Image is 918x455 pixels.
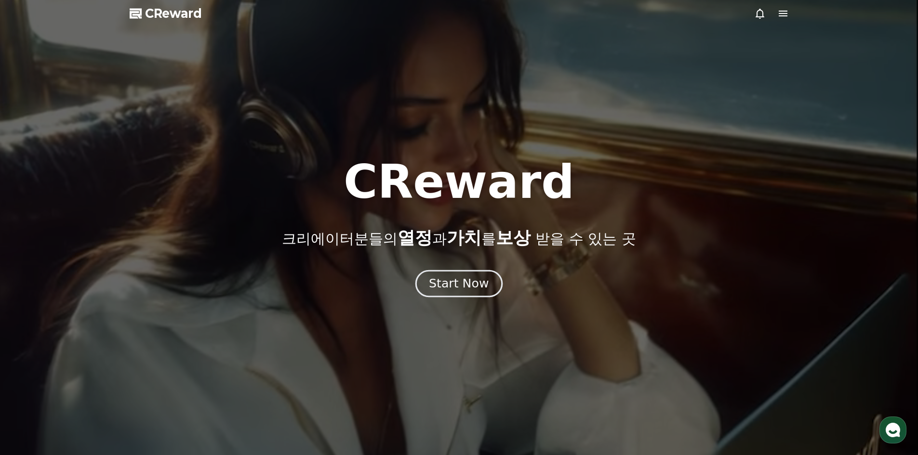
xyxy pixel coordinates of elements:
[30,320,36,327] span: 홈
[429,275,489,292] div: Start Now
[417,280,501,289] a: Start Now
[64,305,124,329] a: 대화
[130,6,202,21] a: CReward
[124,305,185,329] a: 설정
[344,159,574,205] h1: CReward
[415,270,503,297] button: Start Now
[496,228,531,247] span: 보상
[282,228,636,247] p: 크리에이터분들의 과 를 받을 수 있는 곳
[3,305,64,329] a: 홈
[145,6,202,21] span: CReward
[88,320,100,328] span: 대화
[398,228,432,247] span: 열정
[149,320,160,327] span: 설정
[447,228,481,247] span: 가치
